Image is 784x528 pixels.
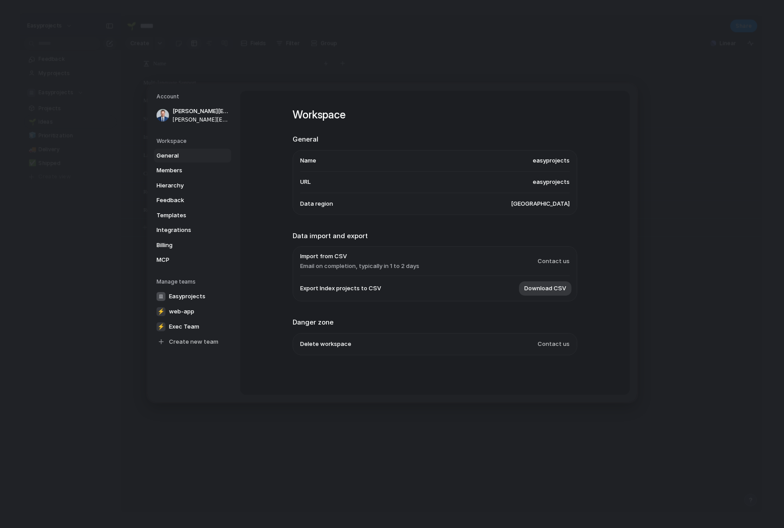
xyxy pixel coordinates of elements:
[157,241,213,250] span: Billing
[300,340,351,349] span: Delete workspace
[511,199,570,208] span: [GEOGRAPHIC_DATA]
[154,320,231,334] a: ⚡Exec Team
[157,307,165,316] div: ⚡
[300,252,419,261] span: Import from CSV
[519,281,571,296] button: Download CSV
[154,238,231,252] a: Billing
[154,305,231,319] a: ⚡web-app
[169,307,194,316] span: web-app
[154,179,231,193] a: Hierarchy
[538,257,570,266] span: Contact us
[157,181,213,190] span: Hierarchy
[524,284,566,293] span: Download CSV
[300,262,419,271] span: Email on completion, typically in 1 to 2 days
[157,137,231,145] h5: Workspace
[293,231,577,241] h2: Data import and export
[154,253,231,267] a: MCP
[157,151,213,160] span: General
[157,93,231,101] h5: Account
[293,107,577,123] h1: Workspace
[157,196,213,205] span: Feedback
[293,317,577,328] h2: Danger zone
[157,211,213,220] span: Templates
[154,223,231,237] a: Integrations
[154,289,231,304] a: Easyprojects
[173,116,229,124] span: [PERSON_NAME][EMAIL_ADDRESS][PERSON_NAME]
[538,340,570,349] span: Contact us
[173,107,229,116] span: [PERSON_NAME][EMAIL_ADDRESS][PERSON_NAME]
[157,166,213,175] span: Members
[300,178,311,187] span: URL
[300,156,316,165] span: Name
[169,322,199,331] span: Exec Team
[154,149,231,163] a: General
[154,193,231,207] a: Feedback
[157,226,213,235] span: Integrations
[169,337,218,346] span: Create new team
[169,292,205,301] span: Easyprojects
[293,134,577,145] h2: General
[300,284,381,293] span: Export Index projects to CSV
[157,256,213,264] span: MCP
[157,322,165,331] div: ⚡
[154,335,231,349] a: Create new team
[154,104,231,126] a: [PERSON_NAME][EMAIL_ADDRESS][PERSON_NAME][PERSON_NAME][EMAIL_ADDRESS][PERSON_NAME]
[154,163,231,178] a: Members
[533,178,570,187] span: easyprojects
[154,208,231,223] a: Templates
[533,156,570,165] span: easyprojects
[157,278,231,286] h5: Manage teams
[300,199,333,208] span: Data region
